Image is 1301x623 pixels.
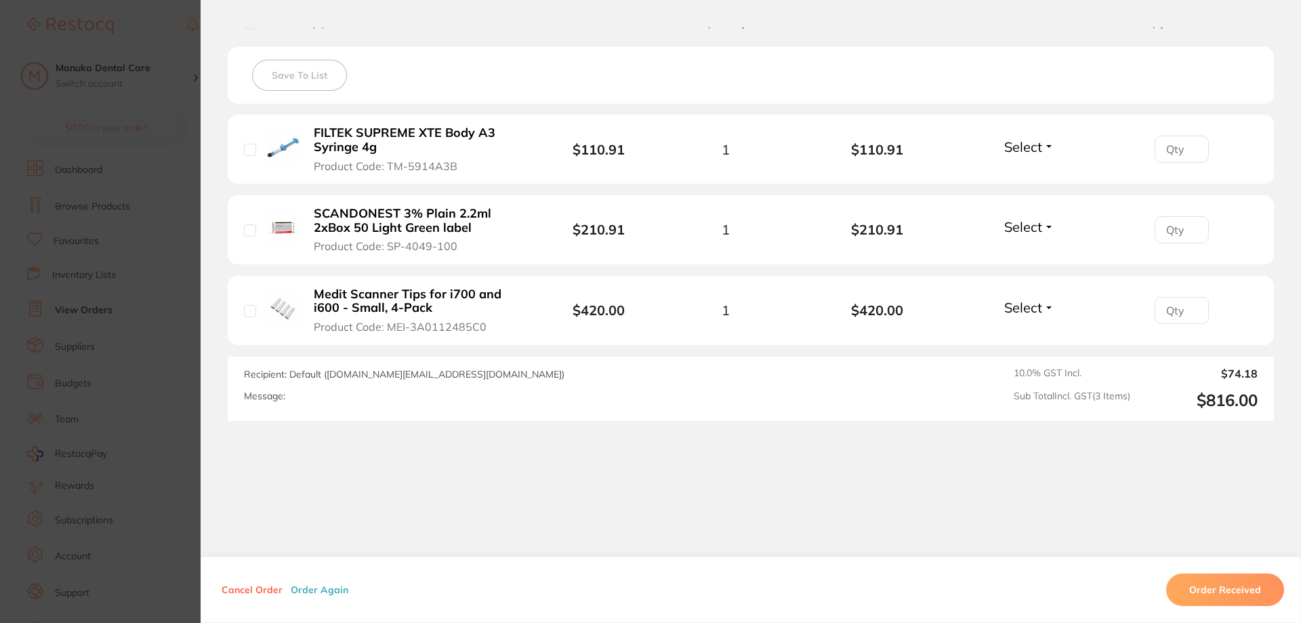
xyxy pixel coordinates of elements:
span: 10.0 % GST Incl. [1014,367,1130,380]
button: Cancel Order [218,584,287,596]
span: 1 [722,222,730,237]
button: Medit Scanner Tips for i700 and i600 - Small, 4-Pack Product Code: MEI-3A0112485C0 [310,287,528,334]
b: $420.00 [802,302,953,318]
input: Qty [1155,216,1209,243]
img: FILTEK SUPREME XTE Body A3 Syringe 4g [266,132,300,165]
label: Message: [244,390,285,402]
b: FILTEK SUPREME XTE Body A3 Syringe 4g [314,126,524,154]
span: 1 [722,142,730,157]
input: Qty [1155,136,1209,163]
b: Medit Scanner Tips for i700 and i600 - Small, 4-Pack [314,287,524,315]
span: Select [1004,299,1042,316]
button: Order Received [1166,574,1284,606]
b: $110.91 [573,141,625,158]
b: $420.00 [573,302,625,319]
button: Select [1000,218,1058,235]
span: Select [1004,218,1042,235]
button: FILTEK SUPREME XTE Body A3 Syringe 4g Product Code: TM-5914A3B [310,125,528,173]
span: Product Code: SP-4049-100 [314,240,457,252]
button: Select [1000,299,1058,316]
img: Medit Scanner Tips for i700 and i600 - Small, 4-Pack [266,292,300,325]
output: $74.18 [1141,367,1258,380]
input: Qty [1155,297,1209,324]
span: Product Code: MEI-3A0112485C0 [314,321,487,333]
button: SCANDONEST 3% Plain 2.2ml 2xBox 50 Light Green label Product Code: SP-4049-100 [310,206,528,254]
button: Select [1000,138,1058,155]
b: SCANDONEST 3% Plain 2.2ml 2xBox 50 Light Green label [314,207,524,235]
img: SCANDONEST 3% Plain 2.2ml 2xBox 50 Light Green label [266,212,300,245]
button: Save To List [252,60,347,91]
b: $210.91 [802,222,953,237]
span: Select [1004,138,1042,155]
span: Sub Total Incl. GST ( 3 Items) [1014,390,1130,410]
output: $816.00 [1141,390,1258,410]
span: 1 [722,302,730,318]
span: Recipient: Default ( [DOMAIN_NAME][EMAIL_ADDRESS][DOMAIN_NAME] ) [244,368,564,380]
button: Order Again [287,584,352,596]
span: Product Code: TM-5914A3B [314,160,457,172]
b: $210.91 [573,221,625,238]
b: $110.91 [802,142,953,157]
